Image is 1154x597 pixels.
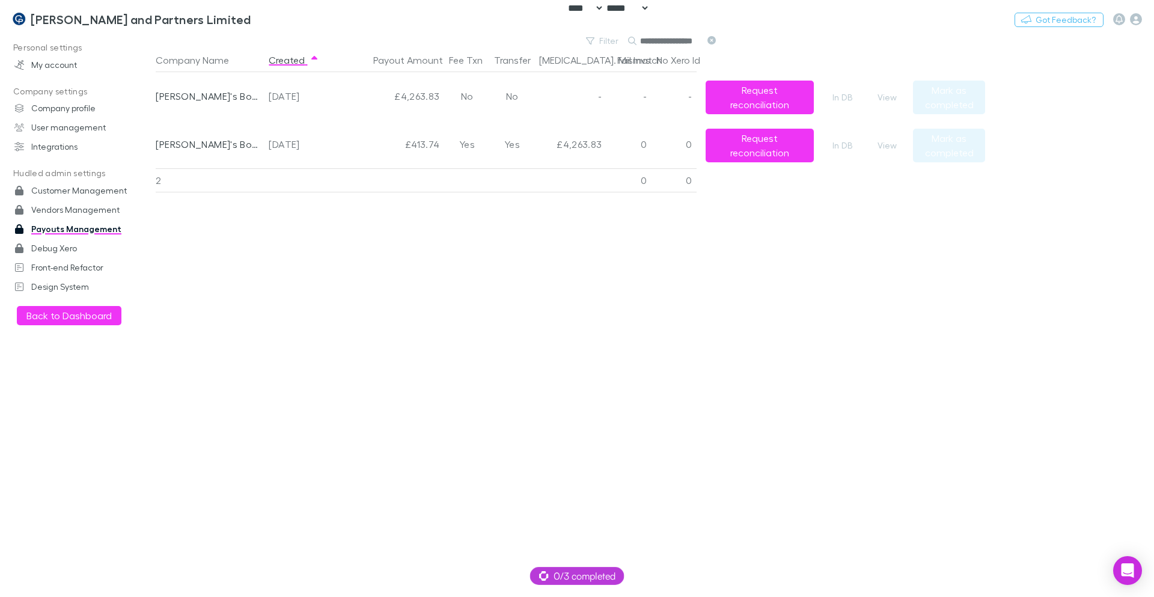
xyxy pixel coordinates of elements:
[269,48,319,72] button: Created
[1113,556,1142,585] div: Open Intercom Messenger
[444,72,489,120] div: No
[17,306,121,325] button: Back to Dashboard
[656,48,715,72] button: No Xero Id
[2,200,162,219] a: Vendors Management
[2,166,162,181] p: Hudled admin settings
[606,72,652,120] div: -
[652,120,697,168] div: 0
[2,181,162,200] a: Customer Management
[1015,13,1104,27] button: Got Feedback?
[156,120,259,168] div: [PERSON_NAME]'s Bookkeeping
[31,12,251,26] h3: [PERSON_NAME] and Partners Limited
[868,138,906,153] button: View
[534,72,606,120] div: -
[2,239,162,258] a: Debug Xero
[580,34,626,48] button: Filter
[652,72,697,120] div: -
[336,72,444,120] div: £4,263.83
[269,72,331,120] div: [DATE]
[606,168,652,192] div: 0
[534,120,606,168] div: £4,263.83
[489,72,534,120] div: No
[12,12,26,26] img: Coates and Partners Limited's Logo
[2,84,162,99] p: Company settings
[156,48,243,72] button: Company Name
[823,138,861,153] a: In DB
[494,48,545,72] button: Transfer
[5,5,258,34] a: [PERSON_NAME] and Partners Limited
[489,120,534,168] div: Yes
[706,129,814,162] button: Request reconciliation
[617,48,665,72] button: Fail Invs
[823,90,861,105] a: In DB
[868,90,906,105] button: View
[606,120,652,168] div: 0
[2,137,162,156] a: Integrations
[2,118,162,137] a: User management
[156,168,264,192] div: 2
[269,120,331,168] div: [DATE]
[2,277,162,296] a: Design System
[449,48,497,72] button: Fee Txn
[156,72,259,120] div: [PERSON_NAME]'s Bookkeeping
[2,99,162,118] a: Company profile
[2,55,162,75] a: My account
[2,40,162,55] p: Personal settings
[2,258,162,277] a: Front-end Refactor
[444,120,489,168] div: Yes
[652,168,697,192] div: 0
[373,48,457,72] button: Payout Amount
[539,48,677,72] button: [MEDICAL_DATA]. Mismatch
[336,120,444,168] div: £413.74
[913,81,985,114] button: Mark as completed
[706,81,814,114] button: Request reconciliation
[913,129,985,162] button: Mark as completed
[2,219,162,239] a: Payouts Management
